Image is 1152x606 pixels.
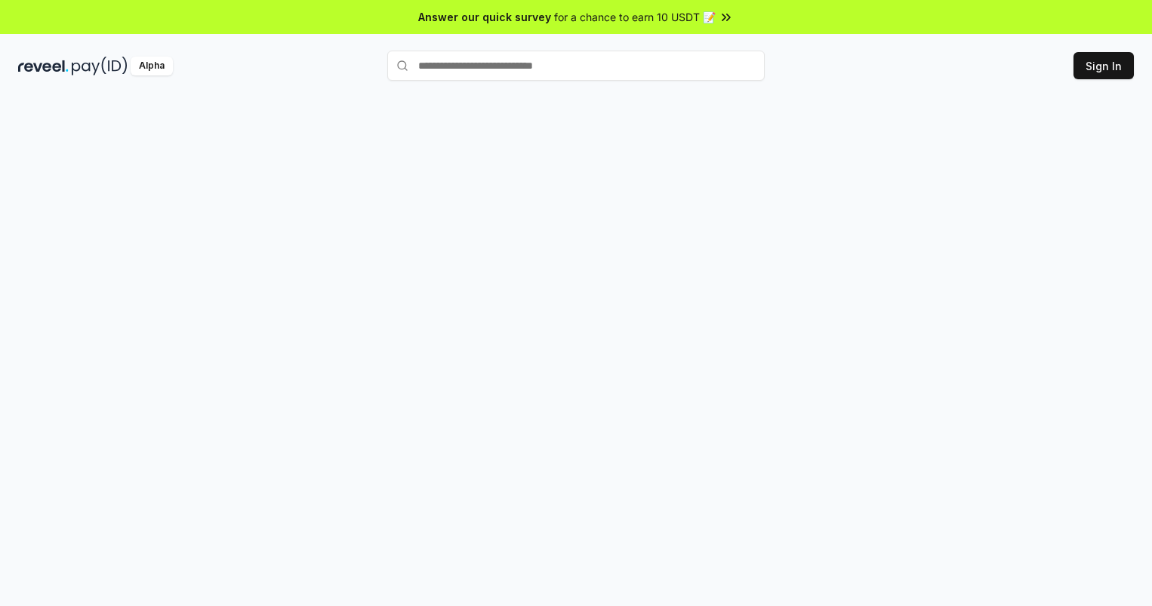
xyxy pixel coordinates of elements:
img: reveel_dark [18,57,69,75]
span: for a chance to earn 10 USDT 📝 [554,9,716,25]
div: Alpha [131,57,173,75]
span: Answer our quick survey [418,9,551,25]
img: pay_id [72,57,128,75]
button: Sign In [1073,52,1134,79]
